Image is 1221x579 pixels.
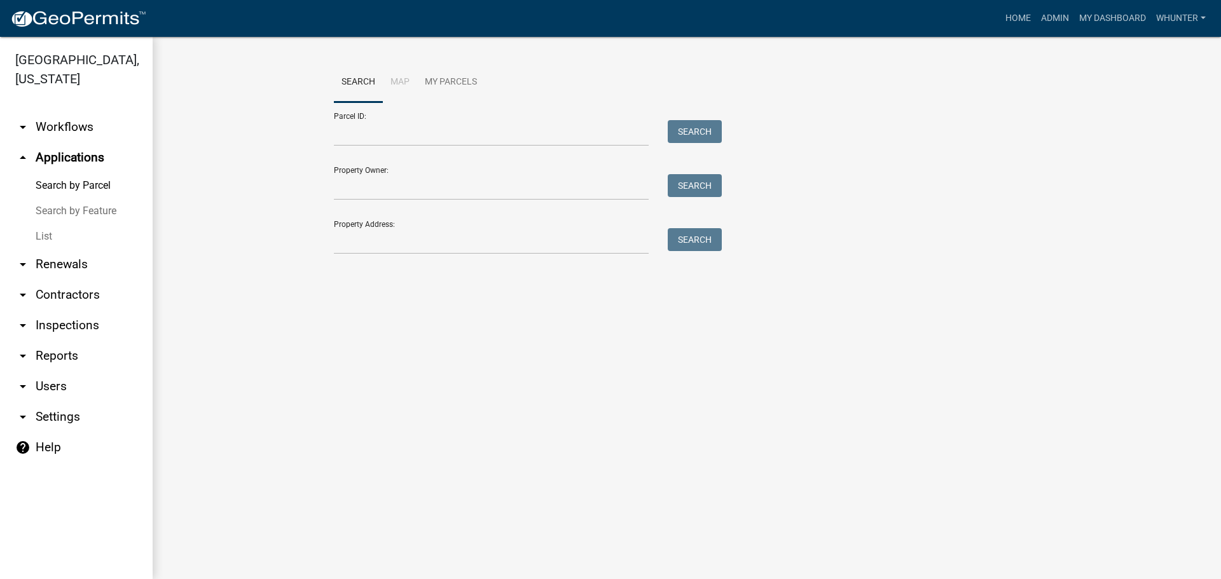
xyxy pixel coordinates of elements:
[15,379,31,394] i: arrow_drop_down
[15,318,31,333] i: arrow_drop_down
[15,409,31,425] i: arrow_drop_down
[1000,6,1036,31] a: Home
[334,62,383,103] a: Search
[15,287,31,303] i: arrow_drop_down
[15,257,31,272] i: arrow_drop_down
[1074,6,1151,31] a: My Dashboard
[668,228,722,251] button: Search
[15,440,31,455] i: help
[417,62,485,103] a: My Parcels
[15,119,31,135] i: arrow_drop_down
[1036,6,1074,31] a: Admin
[668,174,722,197] button: Search
[1151,6,1211,31] a: whunter
[668,120,722,143] button: Search
[15,348,31,364] i: arrow_drop_down
[15,150,31,165] i: arrow_drop_up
